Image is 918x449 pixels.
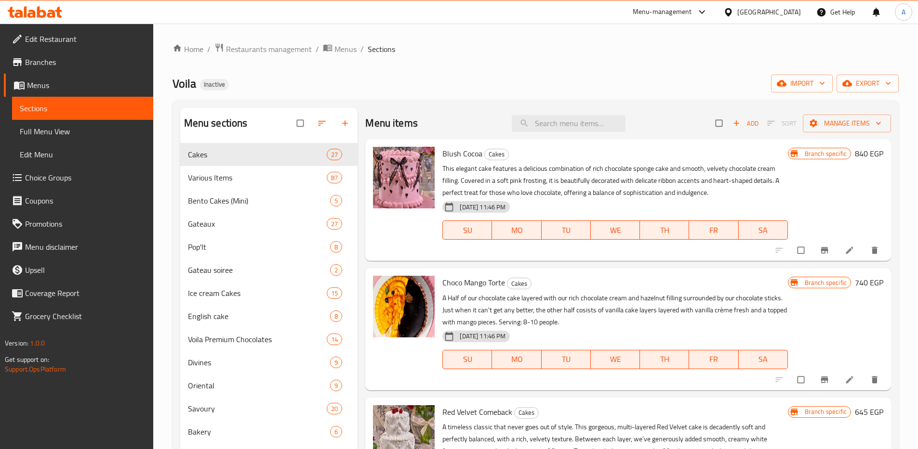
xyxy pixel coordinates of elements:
span: 14 [327,335,342,344]
div: Ice cream Cakes15 [180,282,358,305]
div: items [330,380,342,391]
button: Branch-specific-item [814,240,837,261]
span: Manage items [811,117,883,129]
h2: Menu items [365,116,418,130]
span: A [902,7,905,17]
button: TH [640,220,689,240]
span: Menu disclaimer [25,241,146,253]
div: items [330,310,342,322]
div: Cakes27 [180,143,358,166]
span: 27 [327,150,342,159]
span: 27 [327,219,342,229]
button: Add section [334,113,358,134]
a: Promotions [4,212,153,235]
span: Inactive [200,80,229,89]
span: Gateau soiree [188,264,331,276]
a: Restaurants management [214,43,312,55]
span: Menus [334,43,357,55]
span: Add item [730,116,761,131]
div: items [330,195,342,206]
span: Sections [368,43,395,55]
a: Full Menu View [12,120,153,143]
div: Cakes [514,407,539,419]
li: / [207,43,211,55]
div: Oriental9 [180,374,358,397]
button: delete [864,240,887,261]
button: TU [542,350,591,369]
span: Edit Menu [20,149,146,160]
a: Branches [4,51,153,74]
button: SU [442,350,492,369]
div: Various Items87 [180,166,358,189]
span: Coverage Report [25,287,146,299]
button: export [837,75,899,92]
div: English cake8 [180,305,358,328]
span: Sort sections [311,113,334,134]
span: 9 [331,381,342,390]
div: items [330,241,342,253]
span: 15 [327,289,342,298]
span: 6 [331,427,342,436]
span: FR [693,223,734,237]
span: Full Menu View [20,126,146,137]
span: 2 [331,266,342,275]
span: Select all sections [291,114,311,132]
span: Red Velvet Comeback [442,405,512,419]
div: Gateau soiree2 [180,258,358,282]
span: Pop'It [188,241,331,253]
div: items [327,149,342,160]
h2: Menu sections [184,116,248,130]
span: Branch specific [801,149,851,158]
span: 1.0.0 [30,337,45,349]
span: Cakes [515,407,538,418]
span: 9 [331,358,342,367]
button: TU [542,220,591,240]
span: SA [743,223,784,237]
button: WE [591,350,640,369]
button: delete [864,369,887,390]
li: / [360,43,364,55]
span: Upsell [25,264,146,276]
a: Choice Groups [4,166,153,189]
button: SA [739,220,788,240]
span: English cake [188,310,331,322]
h6: 740 EGP [855,276,883,289]
span: TU [545,223,587,237]
span: Select to update [792,371,812,389]
span: [DATE] 11:46 PM [456,332,509,341]
span: Restaurants management [226,43,312,55]
span: Branch specific [801,278,851,287]
button: Manage items [803,115,891,132]
div: Cakes [484,149,509,160]
span: Voila Premium Chocolates [188,334,327,345]
a: Menus [4,74,153,97]
div: Cakes [188,149,327,160]
a: Coupons [4,189,153,212]
span: Cakes [485,149,508,160]
div: Gateaux [188,218,327,230]
span: 20 [327,404,342,413]
div: Menu-management [633,6,692,18]
input: search [512,115,625,132]
span: WE [595,352,636,366]
span: Branch specific [801,407,851,416]
div: items [330,264,342,276]
div: Bakery6 [180,420,358,443]
button: FR [689,350,738,369]
div: items [327,287,342,299]
button: TH [640,350,689,369]
span: Grocery Checklist [25,310,146,322]
span: Menus [27,79,146,91]
span: FR [693,352,734,366]
span: Edit Restaurant [25,33,146,45]
span: export [844,77,891,90]
span: Choice Groups [25,172,146,183]
span: SU [447,223,488,237]
a: Edit Restaurant [4,27,153,51]
div: Voila Premium Chocolates14 [180,328,358,351]
a: Menus [323,43,357,55]
span: Cakes [507,278,531,289]
img: Blush Cocoa [373,147,435,208]
div: Various Items [188,172,327,183]
span: 87 [327,173,342,182]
